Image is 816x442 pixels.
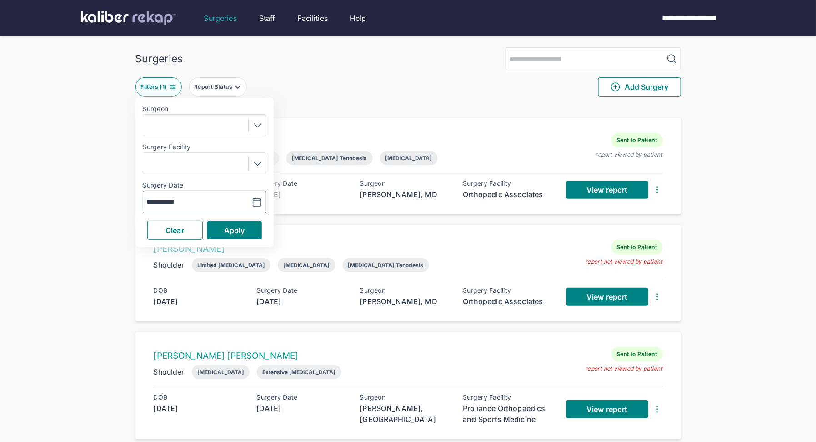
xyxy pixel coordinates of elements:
div: Surgery Facility [463,287,554,294]
div: Proliance Orthopaedics and Sports Medicine [463,403,554,425]
div: [MEDICAL_DATA] Tenodesis [348,262,424,269]
a: Staff [259,13,275,24]
div: Surgery Date [257,180,348,187]
img: MagnifyingGlass.1dc66aab.svg [666,53,677,64]
div: [DATE] [154,296,245,307]
a: [PERSON_NAME] [154,244,225,254]
a: [PERSON_NAME] [PERSON_NAME] [154,351,299,361]
div: [MEDICAL_DATA] [283,262,330,269]
div: Report Status [194,83,234,91]
span: View report [586,185,627,194]
div: [DATE] [257,189,348,200]
img: filter-caret-down-grey.b3560631.svg [234,83,241,91]
button: Report Status [189,77,247,97]
div: [MEDICAL_DATA] Tenodesis [292,155,367,162]
div: DOB [154,287,245,294]
span: View report [586,405,627,414]
div: Filters ( 1 ) [140,83,169,91]
button: Filters (1) [135,77,182,97]
span: Add Surgery [610,81,669,92]
button: Add Surgery [598,77,681,97]
div: DOB [154,394,245,401]
img: PlusCircleGreen.5fd88d77.svg [610,81,621,92]
button: Apply [207,221,262,239]
div: Surgery Facility [463,180,554,187]
div: [MEDICAL_DATA] [197,369,244,376]
img: DotsThreeVertical.31cb0eda.svg [652,291,663,302]
div: Extensive [MEDICAL_DATA] [262,369,336,376]
img: faders-horizontal-teal.edb3eaa8.svg [169,83,176,91]
img: DotsThreeVertical.31cb0eda.svg [652,184,663,195]
div: [DATE] [257,403,348,414]
img: DotsThreeVertical.31cb0eda.svg [652,404,663,415]
span: Sent to Patient [611,240,663,254]
a: Facilities [298,13,328,24]
div: Orthopedic Associates [463,296,554,307]
div: Surgeon [360,180,451,187]
label: Surgeon [143,105,266,112]
a: Surgeries [204,13,237,24]
span: Apply [224,226,245,235]
div: Shoulder [154,259,185,270]
div: Surgeon [360,394,451,401]
a: Help [350,13,366,24]
div: report not viewed by patient [585,258,662,265]
div: Surgeries [135,52,183,65]
a: View report [566,400,648,418]
div: [DATE] [154,403,245,414]
a: View report [566,288,648,306]
div: Surgery Date [257,287,348,294]
div: Limited [MEDICAL_DATA] [197,262,265,269]
span: Sent to Patient [611,347,663,361]
span: View report [586,292,627,301]
div: 7 entries [135,104,681,115]
label: Surgery Facility [143,143,266,151]
span: Sent to Patient [611,133,663,147]
div: [PERSON_NAME], [GEOGRAPHIC_DATA] [360,403,451,425]
button: Clear [147,221,203,240]
div: [PERSON_NAME], MD [360,296,451,307]
label: Surgery Date [143,182,266,189]
div: Surgery Facility [463,394,554,401]
div: [PERSON_NAME], MD [360,189,451,200]
div: report not viewed by patient [585,365,662,372]
div: [MEDICAL_DATA] [385,155,432,162]
div: Shoulder [154,366,185,377]
img: kaliber labs logo [81,11,176,25]
a: View report [566,181,648,199]
div: [DATE] [257,296,348,307]
div: report viewed by patient [596,151,663,158]
div: Orthopedic Associates [463,189,554,200]
div: Surgeon [360,287,451,294]
span: Clear [165,226,184,235]
div: Surgery Date [257,394,348,401]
